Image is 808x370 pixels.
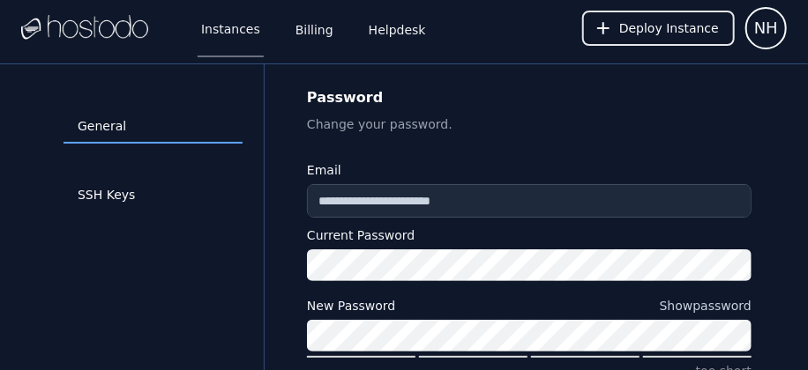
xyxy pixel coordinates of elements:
[64,179,243,212] a: SSH Keys
[307,159,752,181] label: Email
[745,7,787,49] button: User menu
[64,110,243,144] a: General
[307,295,395,316] div: New Password
[660,297,752,314] button: New Password
[619,19,719,37] span: Deploy Instance
[21,15,148,41] img: Logo
[307,85,752,110] h2: Password
[754,16,778,41] span: NH
[307,225,752,246] label: Current Password
[582,11,735,46] button: Deploy Instance
[307,114,752,135] p: Change your password.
